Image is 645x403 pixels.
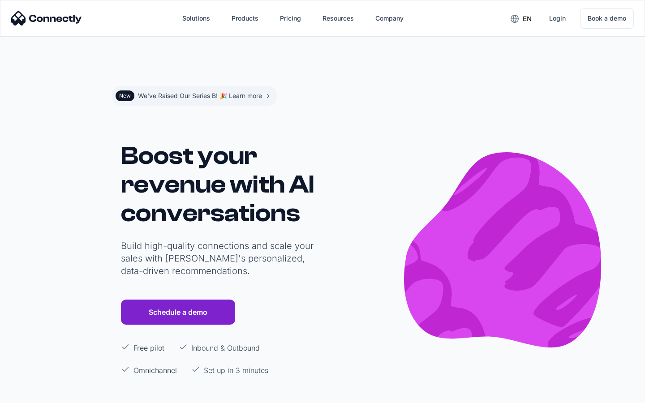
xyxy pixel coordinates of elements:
[11,11,82,26] img: Connectly Logo
[119,92,131,99] div: New
[182,12,210,25] div: Solutions
[549,12,566,25] div: Login
[191,343,260,353] p: Inbound & Outbound
[121,240,318,277] p: Build high-quality connections and scale your sales with [PERSON_NAME]'s personalized, data-drive...
[121,300,235,325] a: Schedule a demo
[133,365,177,376] p: Omnichannel
[322,12,354,25] div: Resources
[542,8,573,29] a: Login
[280,12,301,25] div: Pricing
[133,343,164,353] p: Free pilot
[112,86,277,106] a: NewWe've Raised Our Series B! 🎉 Learn more ->
[232,12,258,25] div: Products
[9,386,54,400] aside: Language selected: English
[18,387,54,400] ul: Language list
[273,8,308,29] a: Pricing
[375,12,404,25] div: Company
[138,90,270,102] div: We've Raised Our Series B! 🎉 Learn more ->
[523,13,532,25] div: en
[204,365,268,376] p: Set up in 3 minutes
[121,141,318,227] h1: Boost your revenue with AI conversations
[580,8,634,29] a: Book a demo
